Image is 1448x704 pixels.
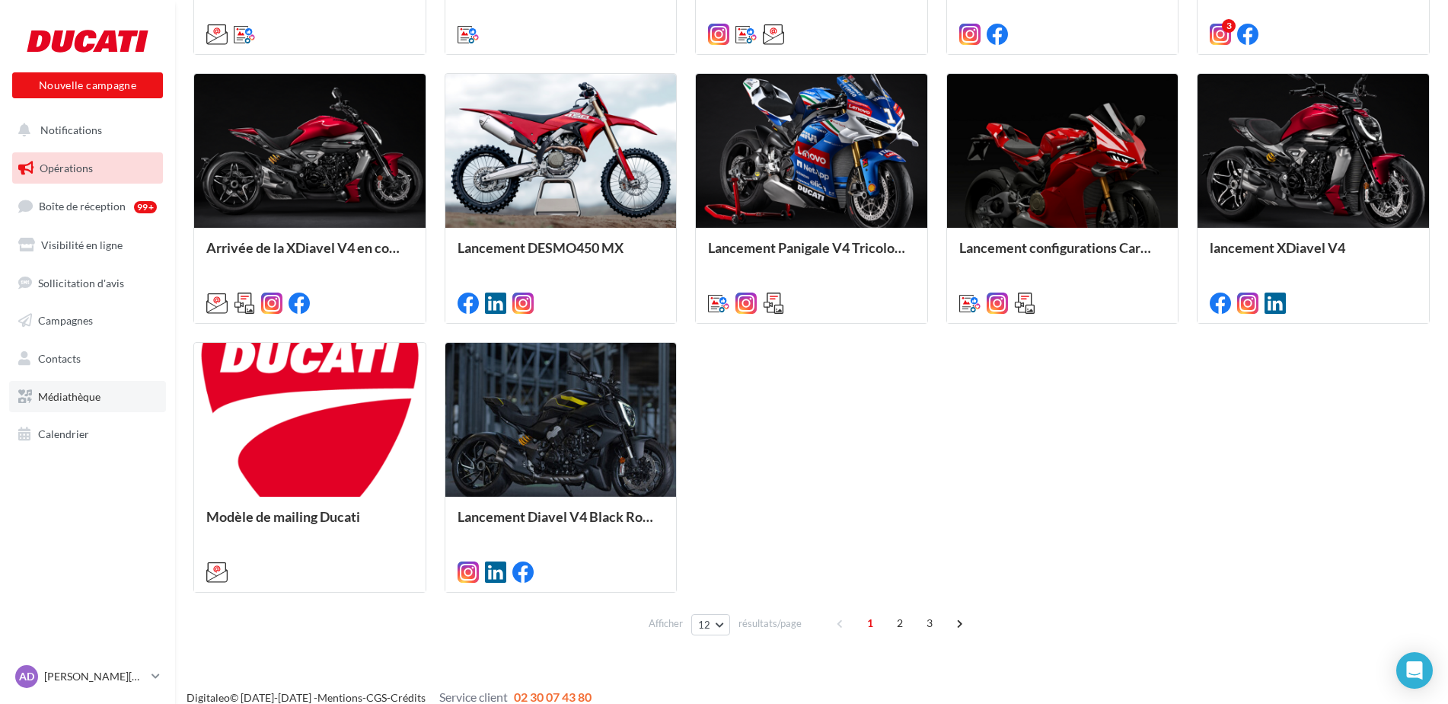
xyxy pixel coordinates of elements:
span: Calendrier [38,427,89,440]
button: Nouvelle campagne [12,72,163,98]
div: 99+ [134,201,157,213]
a: Mentions [317,691,362,704]
button: 12 [691,614,730,635]
a: Opérations [9,152,166,184]
span: Visibilité en ligne [41,238,123,251]
div: Lancement Panigale V4 Tricolore Italia MY25 [708,240,915,270]
span: Campagnes [38,314,93,327]
span: 3 [917,611,942,635]
a: Calendrier [9,418,166,450]
div: lancement XDiavel V4 [1210,240,1417,270]
span: © [DATE]-[DATE] - - - [187,691,592,704]
div: Lancement Diavel V4 Black Roadster Livery [458,509,665,539]
a: Sollicitation d'avis [9,267,166,299]
span: Service client [439,690,508,704]
a: Campagnes [9,305,166,337]
span: Notifications [40,123,102,136]
a: Crédits [391,691,426,704]
a: CGS [366,691,387,704]
div: Arrivée de la XDiavel V4 en concession [206,240,413,270]
div: Lancement configurations Carbone et Carbone Pro pour la Panigale V4 [959,240,1166,270]
div: Lancement DESMO450 MX [458,240,665,270]
span: 02 30 07 43 80 [514,690,592,704]
span: Médiathèque [38,390,100,403]
a: Médiathèque [9,381,166,413]
span: 2 [888,611,912,635]
a: Visibilité en ligne [9,229,166,261]
p: [PERSON_NAME][DEMOGRAPHIC_DATA] [44,669,145,684]
span: résultats/page [738,616,802,631]
a: AD [PERSON_NAME][DEMOGRAPHIC_DATA] [12,662,163,691]
a: Digitaleo [187,691,230,704]
span: Contacts [38,352,81,365]
span: Afficher [649,616,683,631]
span: 1 [858,611,882,635]
div: Open Intercom Messenger [1396,652,1433,689]
span: Boîte de réception [39,200,126,213]
div: 3 [1222,19,1236,33]
span: AD [19,669,34,684]
span: Sollicitation d'avis [38,276,124,289]
a: Contacts [9,343,166,375]
span: 12 [698,619,711,631]
span: Opérations [40,162,93,174]
a: Boîte de réception99+ [9,190,166,222]
button: Notifications [9,114,160,146]
div: Modèle de mailing Ducati [206,509,413,539]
